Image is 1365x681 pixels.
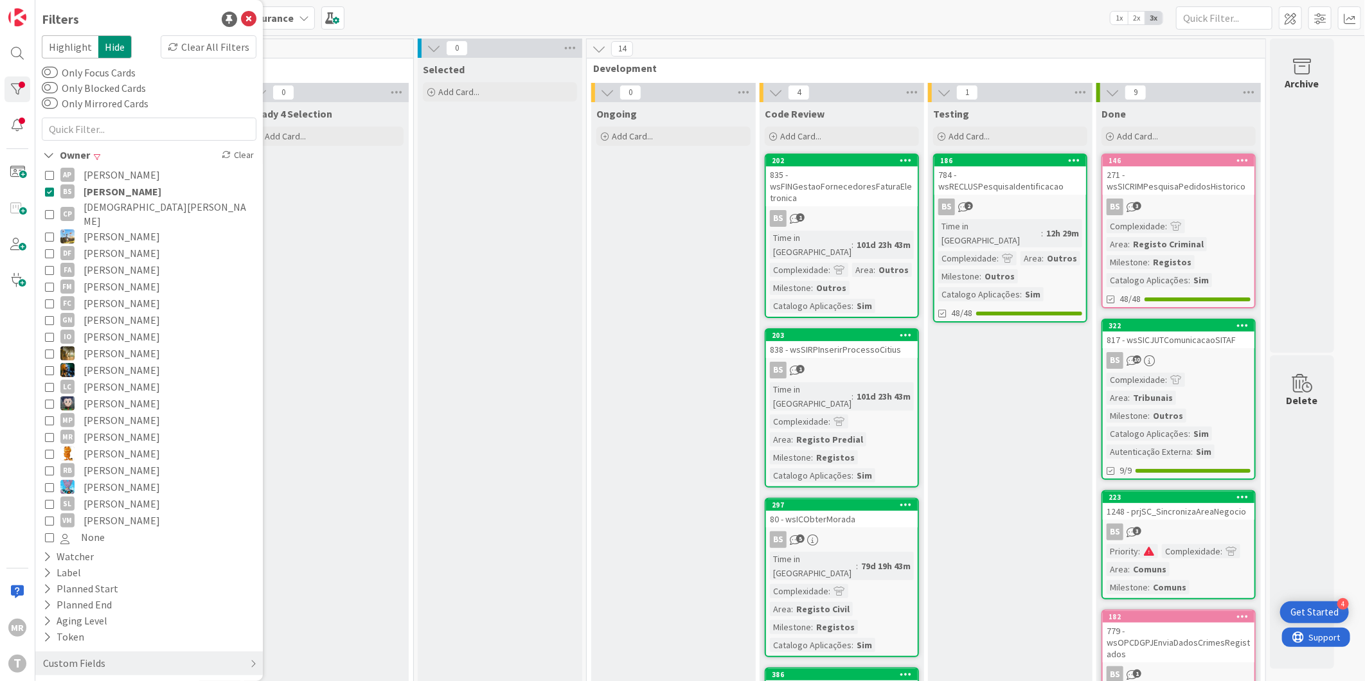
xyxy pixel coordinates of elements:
div: 1248 - prjSC_SincronizaAreaNegocio [1103,503,1254,520]
span: [PERSON_NAME] [84,479,160,495]
button: LC [PERSON_NAME] [45,378,253,395]
div: 838 - wsSIRPInserirProcessoCitius [766,341,918,358]
span: : [852,238,853,252]
span: : [1128,391,1130,405]
div: 271 - wsSICRIMPesquisaPedidosHistorico [1103,166,1254,195]
div: Catalogo Aplicações [770,638,852,652]
span: 1 [796,213,805,222]
div: 146 [1103,155,1254,166]
span: 2x [1128,12,1145,24]
div: VM [60,513,75,527]
span: 9 [1125,85,1146,100]
span: 0 [272,85,294,100]
span: Done [1102,107,1126,120]
div: RB [60,463,75,477]
div: Time in [GEOGRAPHIC_DATA] [938,219,1041,247]
div: Token [42,629,85,645]
span: 1 [956,85,978,100]
button: JC [PERSON_NAME] [45,362,253,378]
span: : [811,620,813,634]
span: : [791,432,793,447]
div: Milestone [1107,580,1148,594]
div: Outros [1044,251,1080,265]
div: AP [60,168,75,182]
div: 835 - wsFINGestaoFornecedoresFaturaEletronica [766,166,918,206]
div: Complexidade [1162,544,1220,558]
div: BS [766,210,918,227]
button: DG [PERSON_NAME] [45,228,253,245]
div: 80 - wsICObterMorada [766,511,918,527]
div: MR [8,619,26,637]
div: FC [60,296,75,310]
div: Watcher [42,549,95,565]
div: Catalogo Aplicações [1107,273,1188,287]
div: Clear All Filters [161,35,256,58]
div: SL [60,497,75,511]
div: Time in [GEOGRAPHIC_DATA] [770,231,852,259]
img: JC [60,346,75,360]
div: Sim [853,299,875,313]
span: Development [593,62,1249,75]
input: Quick Filter... [42,118,256,141]
span: 9/9 [1120,464,1132,477]
span: [PERSON_NAME] [84,328,160,345]
div: Comuns [1130,562,1170,576]
span: : [1042,251,1044,265]
div: Sim [1022,287,1044,301]
div: Clear [219,147,256,163]
button: DF [PERSON_NAME] [45,245,253,261]
span: : [1148,255,1150,269]
div: 186 [940,156,1086,165]
span: Add Card... [1117,130,1158,142]
span: : [1041,226,1043,240]
span: [PERSON_NAME] [84,362,160,378]
div: CP [60,207,75,221]
div: BS [1103,524,1254,540]
span: : [979,269,981,283]
span: [DEMOGRAPHIC_DATA][PERSON_NAME] [84,200,253,228]
span: 3x [1145,12,1163,24]
div: Registos [1150,255,1195,269]
span: : [1165,219,1167,233]
span: : [1188,427,1190,441]
div: BS [60,184,75,199]
button: BS [PERSON_NAME] [45,183,253,200]
div: Milestone [770,450,811,464]
div: 322817 - wsSICJUTComunicacaoSITAF [1103,320,1254,348]
div: Custom Fields [42,655,107,671]
div: BS [934,199,1086,215]
button: None [45,529,253,545]
div: 182 [1103,611,1254,623]
span: : [1128,237,1130,251]
div: Milestone [770,620,811,634]
span: 48/48 [951,306,972,320]
img: JC [60,363,75,377]
div: 322 [1103,320,1254,332]
div: Archive [1285,76,1319,91]
span: : [828,584,830,598]
span: [PERSON_NAME] [84,395,160,412]
button: SF [PERSON_NAME] [45,479,253,495]
span: : [1138,544,1140,558]
span: : [828,414,830,429]
span: : [997,251,999,265]
span: : [1165,373,1167,387]
span: Add Card... [438,86,479,98]
div: 386 [772,670,918,679]
div: Area [1107,391,1128,405]
span: [PERSON_NAME] [84,462,160,479]
div: Milestone [938,269,979,283]
div: 203838 - wsSIRPInserirProcessoCitius [766,330,918,358]
span: Add Card... [612,130,653,142]
span: : [1148,409,1150,423]
div: 223 [1109,493,1254,502]
div: 101d 23h 43m [853,389,914,403]
div: 784 - wsRECLUSPesquisaIdentificacao [934,166,1086,195]
div: 12h 29m [1043,226,1082,240]
div: Registos [813,450,858,464]
img: LS [60,396,75,411]
span: 10 [1133,355,1141,364]
div: Outros [981,269,1018,283]
img: DG [60,229,75,243]
div: Filters [42,10,79,29]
